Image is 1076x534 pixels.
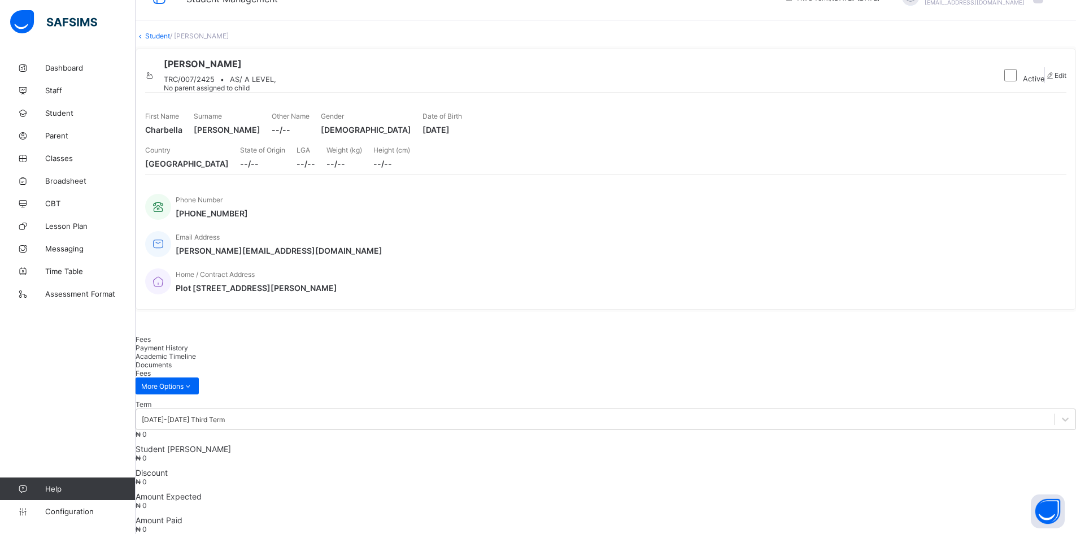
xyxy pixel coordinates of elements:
span: Classes [45,154,136,163]
span: Charbella [145,125,182,134]
span: Edit [1055,71,1066,80]
span: Plot [STREET_ADDRESS][PERSON_NAME] [176,283,337,293]
span: ₦ 0 [136,501,147,510]
span: Student [PERSON_NAME] [136,444,1076,454]
span: Phone Number [176,196,223,204]
span: --/-- [297,159,315,168]
span: Messaging [45,244,136,253]
span: ₦ 0 [136,525,147,533]
span: CBT [45,199,136,208]
span: Home / Contract Address [176,270,255,279]
span: AS/ A LEVEL, [230,75,276,84]
span: Surname [194,112,222,120]
span: [DATE] [422,125,462,134]
span: Parent [45,131,136,140]
span: Other Name [272,112,310,120]
span: [GEOGRAPHIC_DATA] [145,159,229,168]
span: Staff [45,86,136,95]
span: [PHONE_NUMBER] [176,209,248,218]
span: ₦ 0 [136,430,147,439]
span: Broadsheet [45,176,136,185]
span: LGA [297,146,310,154]
span: Amount Expected [136,492,1076,501]
div: • [164,75,276,84]
span: / [PERSON_NAME] [170,32,229,40]
img: safsims [10,10,97,34]
span: [DEMOGRAPHIC_DATA] [321,125,411,134]
span: --/-- [240,159,285,168]
div: [DATE]-[DATE] Third Term [142,415,225,424]
span: ₦ 0 [136,454,147,462]
span: [PERSON_NAME][EMAIL_ADDRESS][DOMAIN_NAME] [176,246,382,255]
span: --/-- [272,125,310,134]
span: Assessment Format [45,289,136,298]
span: Student [45,108,136,118]
span: State of Origin [240,146,285,154]
span: Date of Birth [422,112,462,120]
span: Gender [321,112,344,120]
span: Help [45,484,135,493]
span: Lesson Plan [45,222,136,231]
span: Amount Paid [136,515,1076,525]
span: Email Address [176,233,220,241]
span: Fees [136,369,151,377]
span: [PERSON_NAME] [194,125,260,134]
span: [PERSON_NAME] [164,58,276,70]
span: ₦ 0 [136,477,147,486]
a: Student [145,32,170,40]
span: Configuration [45,507,135,516]
span: Fees [136,335,151,344]
span: Term [136,400,151,409]
span: Payment History [136,344,188,352]
span: Country [145,146,171,154]
span: More Options [141,382,193,390]
span: Height (cm) [373,146,410,154]
span: First Name [145,112,179,120]
span: Active [1023,75,1044,83]
span: Weight (kg) [326,146,362,154]
span: Documents [136,361,172,369]
button: Open asap [1031,494,1065,528]
span: Time Table [45,267,136,276]
span: No parent assigned to child [164,84,250,92]
span: Discount [136,468,1076,477]
span: TRC/007/2425 [164,75,215,84]
span: --/-- [326,159,362,168]
span: Academic Timeline [136,352,196,361]
span: --/-- [373,159,410,168]
span: Dashboard [45,63,136,72]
